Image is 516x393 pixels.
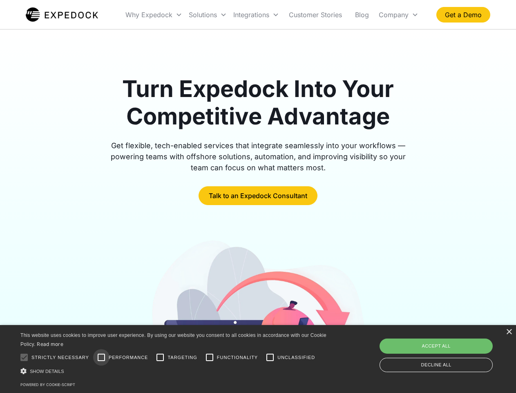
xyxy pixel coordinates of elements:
[125,11,172,19] div: Why Expedock
[31,354,89,361] span: Strictly necessary
[20,382,75,387] a: Powered by cookie-script
[122,1,185,29] div: Why Expedock
[26,7,98,23] a: home
[26,7,98,23] img: Expedock Logo
[379,11,409,19] div: Company
[185,1,230,29] div: Solutions
[217,354,258,361] span: Functionality
[20,332,326,348] span: This website uses cookies to improve user experience. By using our website you consent to all coo...
[189,11,217,19] div: Solutions
[282,1,348,29] a: Customer Stories
[20,367,329,375] div: Show details
[380,305,516,393] iframe: Chat Widget
[230,1,282,29] div: Integrations
[277,354,315,361] span: Unclassified
[436,7,490,23] a: Get a Demo
[168,354,197,361] span: Targeting
[233,11,269,19] div: Integrations
[109,354,148,361] span: Performance
[348,1,375,29] a: Blog
[101,140,415,173] div: Get flexible, tech-enabled services that integrate seamlessly into your workflows — powering team...
[101,75,415,130] h1: Turn Expedock Into Your Competitive Advantage
[199,186,317,205] a: Talk to an Expedock Consultant
[37,341,63,347] a: Read more
[30,369,64,374] span: Show details
[375,1,422,29] div: Company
